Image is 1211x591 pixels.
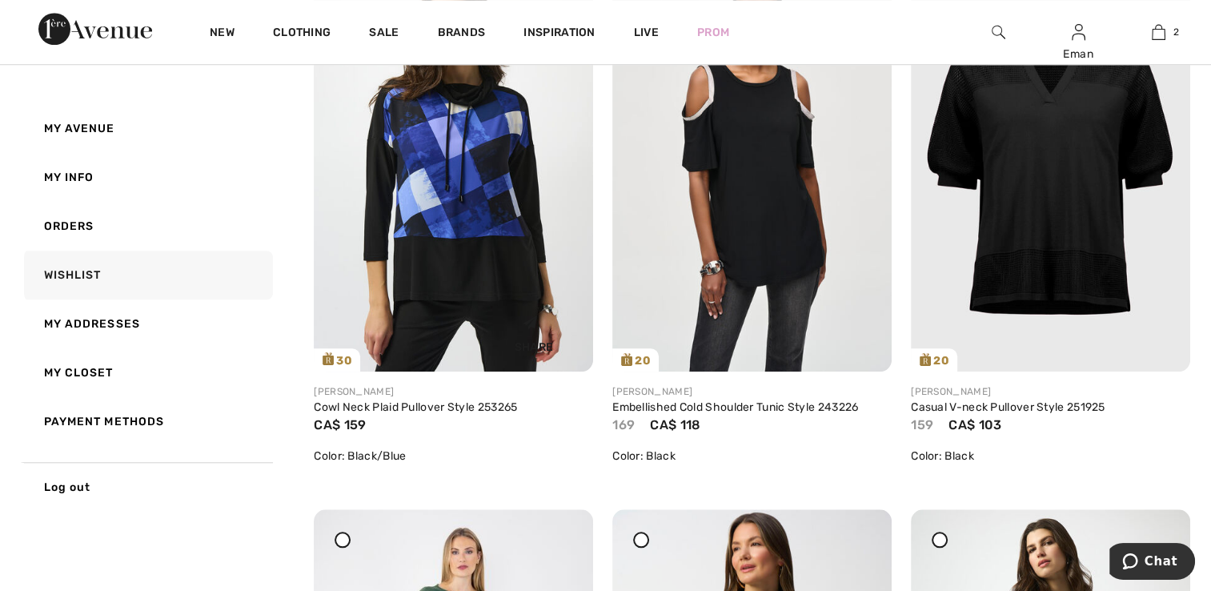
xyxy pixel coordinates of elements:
a: Cowl Neck Plaid Pullover Style 253265 [314,400,517,414]
img: search the website [992,22,1005,42]
span: 2 [1173,25,1179,39]
span: 159 [911,417,933,432]
div: [PERSON_NAME] [314,384,593,399]
div: [PERSON_NAME] [612,384,892,399]
a: Sale [369,26,399,42]
iframe: Opens a widget where you can chat to one of our agents [1109,543,1195,583]
a: Casual V-neck Pullover Style 251925 [911,400,1105,414]
span: Inspiration [523,26,595,42]
a: Embellished Cold Shoulder Tunic Style 243226 [612,400,858,414]
img: My Bag [1152,22,1165,42]
a: My Info [21,153,273,202]
a: Wishlist [21,251,273,300]
a: Brands [438,26,486,42]
div: Color: Black [911,448,1190,464]
span: CA$ 103 [948,417,1001,432]
div: Share [487,303,582,360]
div: Eman [1039,46,1117,62]
a: Clothing [273,26,331,42]
span: CA$ 118 [650,417,700,432]
a: Sign In [1072,24,1085,39]
a: New [210,26,235,42]
a: 2 [1119,22,1197,42]
a: Log out [21,462,273,512]
img: My Info [1072,22,1085,42]
a: My Closet [21,348,273,397]
span: 169 [612,417,635,432]
span: CA$ 159 [314,417,366,432]
a: Prom [697,24,729,41]
a: Orders [21,202,273,251]
a: My Addresses [21,300,273,348]
div: Color: Black/Blue [314,448,593,464]
div: Color: Black [612,448,892,464]
span: My Avenue [44,122,115,135]
a: Payment Methods [21,397,273,446]
a: Live [634,24,659,41]
img: 1ère Avenue [38,13,152,45]
div: [PERSON_NAME] [911,384,1190,399]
